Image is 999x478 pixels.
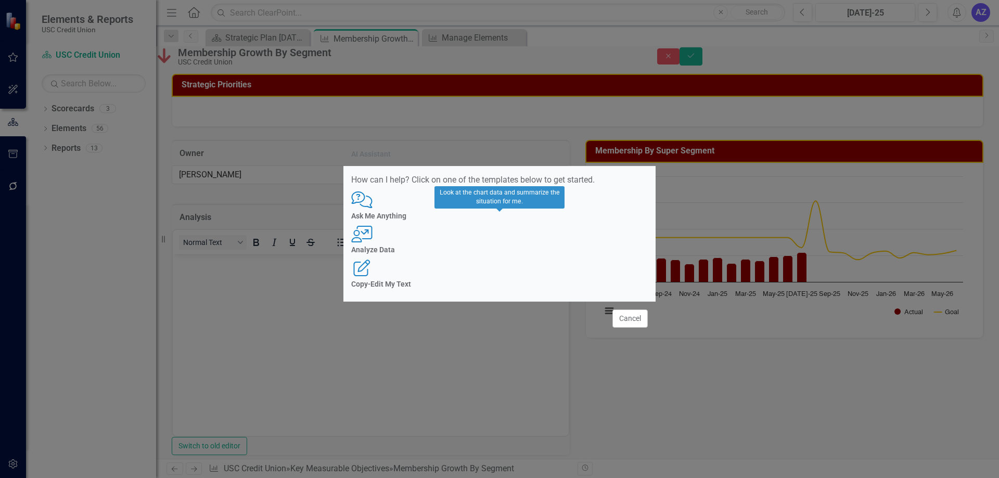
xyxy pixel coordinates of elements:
[612,309,648,328] button: Cancel
[434,186,565,209] div: Look at the chart data and summarize the situation for me.
[351,212,648,220] h4: Ask Me Anything
[351,174,648,186] p: How can I help? Click on one of the templates below to get started.
[351,150,391,158] div: AI Assistant
[351,280,648,288] h4: Copy-Edit My Text
[351,246,648,254] h4: Analyze Data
